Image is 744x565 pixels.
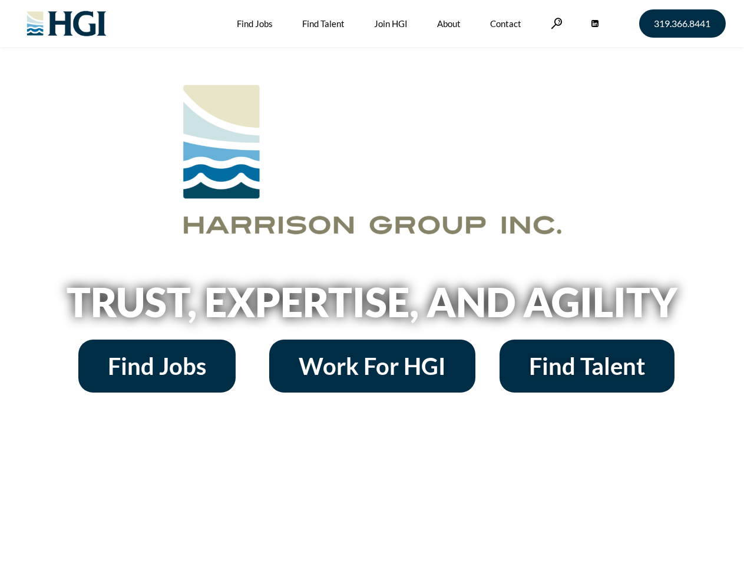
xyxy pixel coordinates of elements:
span: Work For HGI [299,354,446,378]
a: Find Talent [500,340,674,393]
span: 319.366.8441 [654,19,710,28]
a: Search [551,18,563,29]
a: Find Jobs [78,340,236,393]
a: 319.366.8441 [639,9,726,38]
span: Find Talent [529,354,645,378]
span: Find Jobs [108,354,206,378]
a: Work For HGI [269,340,475,393]
h2: Trust, Expertise, and Agility [37,282,708,322]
